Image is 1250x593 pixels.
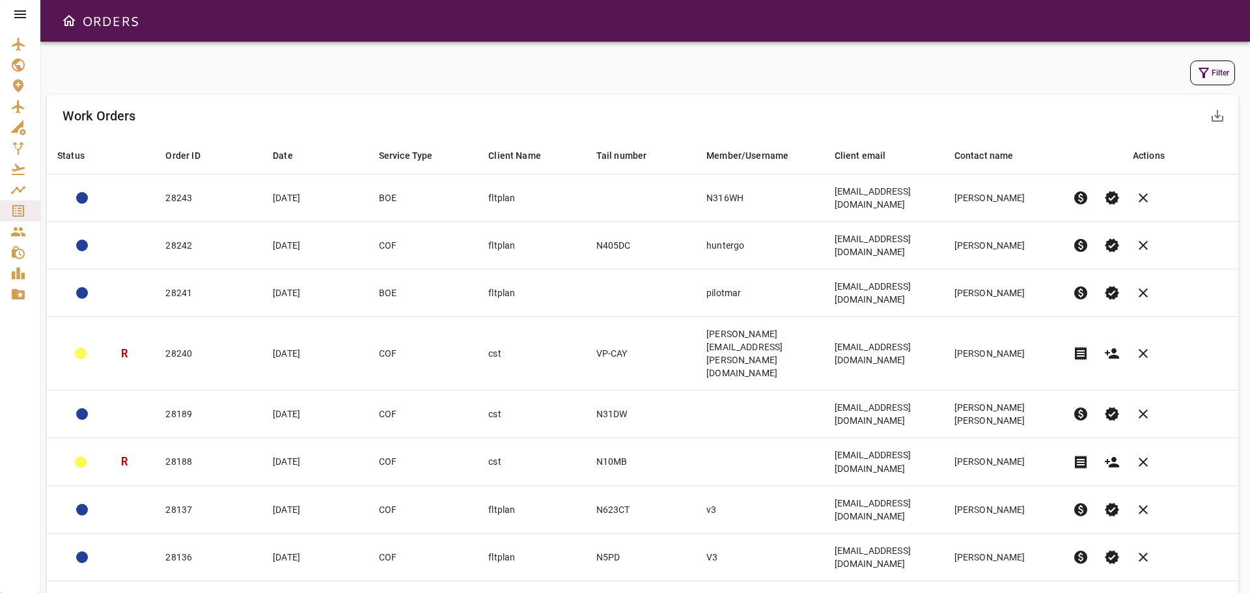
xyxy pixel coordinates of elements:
td: N10MB [586,438,696,486]
div: ACTION REQUIRED [76,287,88,299]
span: clear [1135,502,1151,517]
td: COF [368,486,479,533]
span: receipt [1073,346,1089,361]
td: [PERSON_NAME] [944,533,1062,581]
td: BOE [368,174,479,222]
td: COF [368,533,479,581]
span: clear [1135,406,1151,422]
td: pilotmar [696,269,824,317]
td: [DATE] [262,269,368,317]
td: [DATE] [262,317,368,391]
td: [PERSON_NAME][EMAIL_ADDRESS][PERSON_NAME][DOMAIN_NAME] [696,317,824,391]
button: Set Permit Ready [1096,398,1128,430]
span: clear [1135,454,1151,470]
button: Invoice order [1065,338,1096,369]
td: fltplan [478,174,585,222]
td: huntergo [696,222,824,269]
span: clear [1135,346,1151,361]
td: [DATE] [262,533,368,581]
td: COF [368,438,479,486]
td: [PERSON_NAME] [944,269,1062,317]
td: 28189 [155,391,262,438]
span: Order ID [165,148,217,163]
td: N623CT [586,486,696,533]
td: fltplan [478,269,585,317]
h6: ORDERS [82,10,139,31]
td: N5PD [586,533,696,581]
button: Cancel order [1128,494,1159,525]
button: Cancel order [1128,182,1159,214]
td: [EMAIL_ADDRESS][DOMAIN_NAME] [824,533,944,581]
div: Client email [835,148,886,163]
span: clear [1135,238,1151,253]
button: Cancel order [1128,447,1159,478]
span: clear [1135,285,1151,301]
div: ACTION REQUIRED [76,192,88,204]
td: COF [368,391,479,438]
button: Set Permit Ready [1096,277,1128,309]
td: [EMAIL_ADDRESS][DOMAIN_NAME] [824,438,944,486]
td: [EMAIL_ADDRESS][DOMAIN_NAME] [824,222,944,269]
span: Date [273,148,310,163]
span: paid [1073,549,1089,565]
td: N31DW [586,391,696,438]
span: paid [1073,190,1089,206]
span: verified [1104,190,1120,206]
span: Client Name [488,148,558,163]
td: [PERSON_NAME] [944,438,1062,486]
button: Set Permit Ready [1096,542,1128,573]
span: paid [1073,238,1089,253]
button: Pre-Invoice order [1065,230,1096,261]
button: Pre-Invoice order [1065,277,1096,309]
div: ADMIN [76,408,88,420]
div: ADMIN [76,504,88,516]
h6: Work Orders [62,105,136,126]
span: paid [1073,285,1089,301]
span: verified [1104,406,1120,422]
span: verified [1104,285,1120,301]
span: Service Type [379,148,450,163]
span: Status [57,148,102,163]
td: [DATE] [262,222,368,269]
span: save_alt [1210,108,1225,124]
span: Tail number [596,148,664,163]
button: Export [1202,100,1233,131]
button: Pre-Invoice order [1065,182,1096,214]
td: cst [478,317,585,391]
td: 28240 [155,317,262,391]
div: ADMIN [75,348,87,359]
span: clear [1135,190,1151,206]
div: Member/Username [706,148,788,163]
td: [PERSON_NAME] [944,222,1062,269]
button: Cancel order [1128,398,1159,430]
button: Open drawer [56,8,82,34]
td: [PERSON_NAME] [944,486,1062,533]
button: Cancel order [1128,230,1159,261]
span: Contact name [954,148,1031,163]
div: ADMIN [75,456,87,468]
td: BOE [368,269,479,317]
td: COF [368,222,479,269]
button: Cancel order [1128,338,1159,369]
td: [DATE] [262,486,368,533]
td: fltplan [478,222,585,269]
div: ADMIN [76,551,88,563]
td: 28242 [155,222,262,269]
div: Client Name [488,148,541,163]
div: Service Type [379,148,433,163]
td: [EMAIL_ADDRESS][DOMAIN_NAME] [824,174,944,222]
div: Contact name [954,148,1014,163]
td: [PERSON_NAME] [944,174,1062,222]
h3: R [121,454,128,469]
button: Pre-Invoice order [1065,494,1096,525]
td: 28243 [155,174,262,222]
td: N316WH [696,174,824,222]
td: [PERSON_NAME] [944,317,1062,391]
td: 28137 [155,486,262,533]
td: [EMAIL_ADDRESS][DOMAIN_NAME] [824,391,944,438]
button: Pre-Invoice order [1065,398,1096,430]
td: [EMAIL_ADDRESS][DOMAIN_NAME] [824,317,944,391]
button: Set Permit Ready [1096,494,1128,525]
button: Create customer [1096,338,1128,369]
span: verified [1104,502,1120,517]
